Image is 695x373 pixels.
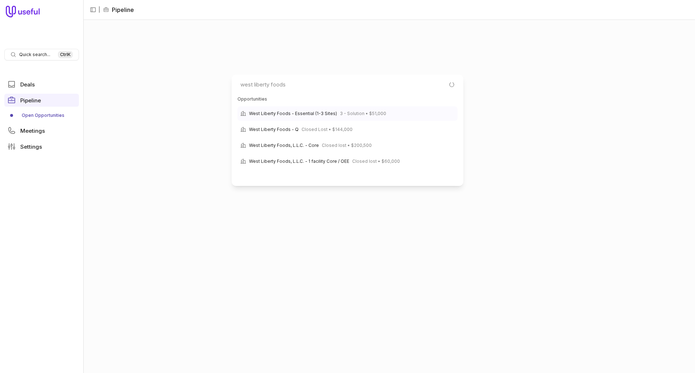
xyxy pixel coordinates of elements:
span: Closed Lost • $144,000 [302,125,353,134]
span: West Liberty Foods - Q [249,125,299,134]
div: Opportunities [237,95,458,103]
input: Search for pages and commands... [235,77,460,92]
span: Closed lost • $200,500 [322,141,372,150]
span: West Liberty Foods - Essential (1-3 Sites) [249,109,337,118]
span: Closed lost • $60,000 [352,157,400,166]
div: Suggestions [235,95,460,183]
span: 3 - Solution • $51,000 [340,109,386,118]
span: West Liberty Foods, L.L.C. - Core [249,141,319,150]
span: West Liberty Foods, L.L.C. - 1 facility Core / OEE [249,157,349,166]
